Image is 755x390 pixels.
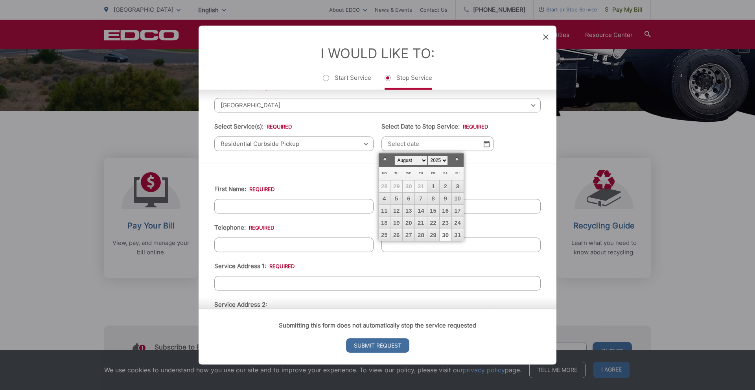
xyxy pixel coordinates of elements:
a: 10 [452,193,464,204]
select: Select month [394,156,427,165]
a: 25 [379,229,390,241]
a: 15 [427,205,439,217]
strong: Submitting this form does not automatically stop the service requested [279,322,476,329]
label: First Name: [214,186,274,193]
a: 30 [440,229,451,241]
a: 27 [403,229,414,241]
span: [GEOGRAPHIC_DATA] [214,98,541,112]
label: Stop Service [385,74,432,90]
a: 26 [390,229,402,241]
a: 18 [379,217,390,229]
span: Wednesday [406,171,411,175]
select: Select year [427,156,448,165]
a: 23 [440,217,451,229]
span: 28 [379,180,390,192]
span: Thursday [419,171,423,175]
a: 14 [415,205,427,217]
span: 29 [390,180,402,192]
span: Sunday [455,171,460,175]
a: 17 [452,205,464,217]
label: Service Address 1: [214,263,295,270]
a: 1 [427,180,439,192]
span: Saturday [443,171,447,175]
label: Select Service(s): [214,123,292,130]
span: Residential Curbside Pickup [214,136,374,151]
a: 9 [440,193,451,204]
a: 12 [390,205,402,217]
a: 8 [427,193,439,204]
a: Next [452,153,464,165]
a: 28 [415,229,427,241]
a: 29 [427,229,439,241]
span: Friday [431,171,435,175]
a: 16 [440,205,451,217]
a: 5 [390,193,402,204]
a: 11 [379,205,390,217]
a: 2 [440,180,451,192]
a: 13 [403,205,414,217]
span: Monday [382,171,387,175]
label: Telephone: [214,224,274,231]
a: 19 [390,217,402,229]
input: Select date [381,136,494,151]
label: I Would Like To: [320,45,435,61]
a: 6 [403,193,414,204]
a: 4 [379,193,390,204]
label: Start Service [323,74,371,90]
input: Submit Request [346,338,409,353]
span: 30 [403,180,414,192]
a: 21 [415,217,427,229]
a: 20 [403,217,414,229]
a: 31 [452,229,464,241]
img: Select date [484,140,490,147]
span: Tuesday [394,171,399,175]
a: 22 [427,217,439,229]
a: 7 [415,193,427,204]
label: Select Date to Stop Service: [381,123,488,130]
a: 24 [452,217,464,229]
a: Prev [379,153,390,165]
a: 3 [452,180,464,192]
span: 31 [415,180,427,192]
